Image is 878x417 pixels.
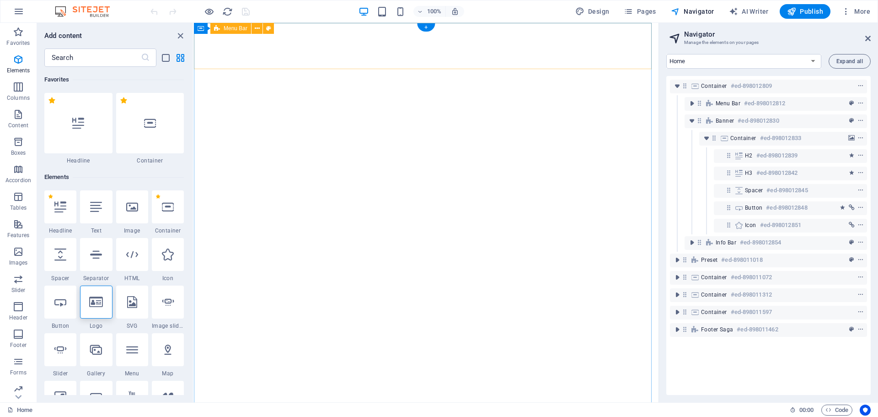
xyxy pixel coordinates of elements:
div: Slider [44,333,76,377]
button: preset [847,115,856,126]
button: context-menu [856,237,865,248]
input: Search [44,49,141,67]
button: context-menu [856,307,865,318]
button: preset [847,98,856,109]
h6: Elements [44,172,184,183]
div: Map [152,333,184,377]
button: toggle-expand [672,289,683,300]
span: Spacer [745,187,763,194]
div: Logo [80,286,112,330]
button: Design [572,4,613,19]
button: context-menu [856,272,865,283]
button: toggle-expand [686,115,697,126]
button: Code [821,405,852,416]
span: Container [701,274,727,281]
div: Text [80,190,112,234]
span: H2 [745,152,753,159]
span: Separator [80,275,112,282]
span: Footer Saga [701,326,733,333]
p: Images [9,259,28,266]
div: Icon [152,238,184,282]
span: Menu Bar [716,100,740,107]
img: Editor Logo [53,6,121,17]
span: Icon [152,275,184,282]
button: context-menu [856,289,865,300]
i: Reload page [222,6,233,17]
span: Map [152,370,184,377]
span: More [841,7,870,16]
div: Button [44,286,76,330]
button: toggle-expand [672,324,683,335]
button: 100% [413,6,446,17]
div: Headline [44,93,112,164]
h6: #ed-898011597 [731,307,772,318]
span: Logo [80,322,112,330]
button: context-menu [856,115,865,126]
button: preset [847,237,856,248]
h6: #ed-898011018 [721,255,762,265]
button: link [847,202,856,213]
span: AI Writer [729,7,769,16]
h6: #ed-898012830 [738,115,779,126]
h6: Session time [790,405,814,416]
span: H3 [745,169,753,177]
span: Slider [44,370,76,377]
span: Remove from favorites [48,194,53,199]
div: Container [116,93,184,164]
button: context-menu [856,255,865,265]
span: Code [825,405,848,416]
p: Content [8,122,28,129]
button: Usercentrics [860,405,871,416]
h6: #ed-898011072 [731,272,772,283]
p: Header [9,314,27,321]
div: Container [152,190,184,234]
button: toggle-expand [672,272,683,283]
p: Favorites [6,39,30,47]
p: Boxes [11,149,26,157]
p: Forms [10,369,27,376]
h6: #ed-898012809 [731,81,772,92]
h6: #ed-898012848 [766,202,807,213]
p: Tables [10,204,27,211]
button: animation [847,150,856,161]
span: Headline [44,157,112,164]
button: More [838,4,874,19]
span: Info Bar [716,239,736,246]
button: list-view [160,52,171,63]
div: Gallery [80,333,112,377]
button: context-menu [856,168,865,179]
div: + [417,23,435,32]
p: Features [7,232,29,239]
div: Image [116,190,148,234]
span: Container [701,291,727,298]
span: SVG [116,322,148,330]
h2: Navigator [684,30,871,38]
button: preset [847,324,856,335]
button: Pages [620,4,659,19]
button: AI Writer [725,4,772,19]
span: Container [701,309,727,316]
span: : [806,406,807,413]
p: Elements [7,67,30,74]
button: context-menu [856,150,865,161]
button: grid-view [175,52,186,63]
h6: #ed-898011312 [731,289,772,300]
h6: #ed-898012842 [756,168,798,179]
span: Headline [44,227,76,234]
h6: Favorites [44,74,184,85]
h6: #ed-898012851 [760,220,801,231]
span: Container [152,227,184,234]
span: Icon [745,222,756,229]
h6: #ed-898012845 [766,185,808,196]
span: Navigator [671,7,714,16]
button: toggle-expand [672,307,683,318]
span: Spacer [44,275,76,282]
span: Container [730,135,756,142]
button: context-menu [856,324,865,335]
h6: 100% [427,6,442,17]
span: Image slider [152,322,184,330]
h6: #ed-898012839 [756,150,798,161]
button: Expand all [829,54,871,69]
h6: #ed-898011462 [737,324,778,335]
div: Image slider [152,286,184,330]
